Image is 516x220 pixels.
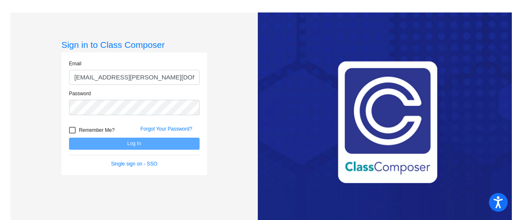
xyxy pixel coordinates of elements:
[69,138,200,150] button: Log In
[141,126,193,132] a: Forgot Your Password?
[69,90,91,97] label: Password
[62,40,207,50] h3: Sign in to Class Composer
[111,161,157,167] a: Single sign on - SSO
[69,60,81,67] label: Email
[79,125,115,135] span: Remember Me?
